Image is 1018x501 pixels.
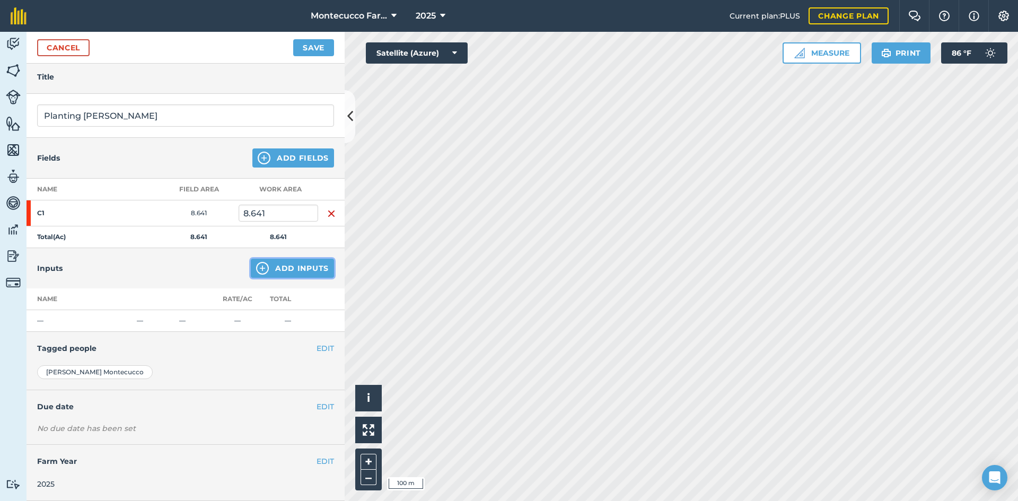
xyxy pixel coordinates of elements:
[37,104,334,127] input: What needs doing?
[27,288,133,310] th: Name
[293,39,334,56] button: Save
[258,152,270,164] img: svg+xml;base64,PHN2ZyB4bWxucz0iaHR0cDovL3d3dy53My5vcmcvMjAwMC9zdmciIHdpZHRoPSIxNCIgaGVpZ2h0PSIyNC...
[6,142,21,158] img: svg+xml;base64,PHN2ZyB4bWxucz0iaHR0cDovL3d3dy53My5vcmcvMjAwMC9zdmciIHdpZHRoPSI1NiIgaGVpZ2h0PSI2MC...
[317,455,334,467] button: EDIT
[159,200,239,226] td: 8.641
[327,207,336,220] img: svg+xml;base64,PHN2ZyB4bWxucz0iaHR0cDovL3d3dy53My5vcmcvMjAwMC9zdmciIHdpZHRoPSIxNiIgaGVpZ2h0PSIyNC...
[159,179,239,200] th: Field Area
[794,48,805,58] img: Ruler icon
[217,310,257,332] td: —
[37,71,334,83] h4: Title
[256,262,269,275] img: svg+xml;base64,PHN2ZyB4bWxucz0iaHR0cDovL3d3dy53My5vcmcvMjAwMC9zdmciIHdpZHRoPSIxNCIgaGVpZ2h0PSIyNC...
[363,424,374,436] img: Four arrows, one pointing top left, one top right, one bottom right and the last bottom left
[969,10,979,22] img: svg+xml;base64,PHN2ZyB4bWxucz0iaHR0cDovL3d3dy53My5vcmcvMjAwMC9zdmciIHdpZHRoPSIxNyIgaGVpZ2h0PSIxNy...
[317,342,334,354] button: EDIT
[6,222,21,238] img: svg+xml;base64,PD94bWwgdmVyc2lvbj0iMS4wIiBlbmNvZGluZz0idXRmLTgiPz4KPCEtLSBHZW5lcmF0b3I6IEFkb2JlIE...
[809,7,889,24] a: Change plan
[872,42,931,64] button: Print
[317,401,334,412] button: EDIT
[355,385,382,411] button: i
[239,179,318,200] th: Work area
[257,310,318,332] td: —
[6,275,21,290] img: svg+xml;base64,PD94bWwgdmVyc2lvbj0iMS4wIiBlbmNvZGluZz0idXRmLTgiPz4KPCEtLSBHZW5lcmF0b3I6IEFkb2JlIE...
[6,36,21,52] img: svg+xml;base64,PD94bWwgdmVyc2lvbj0iMS4wIiBlbmNvZGluZz0idXRmLTgiPz4KPCEtLSBHZW5lcmF0b3I6IEFkb2JlIE...
[311,10,387,22] span: Montecucco Farms
[361,454,376,470] button: +
[37,152,60,164] h4: Fields
[37,455,334,467] h4: Farm Year
[6,90,21,104] img: svg+xml;base64,PD94bWwgdmVyc2lvbj0iMS4wIiBlbmNvZGluZz0idXRmLTgiPz4KPCEtLSBHZW5lcmF0b3I6IEFkb2JlIE...
[6,248,21,264] img: svg+xml;base64,PD94bWwgdmVyc2lvbj0iMS4wIiBlbmNvZGluZz0idXRmLTgiPz4KPCEtLSBHZW5lcmF0b3I6IEFkb2JlIE...
[6,195,21,211] img: svg+xml;base64,PD94bWwgdmVyc2lvbj0iMS4wIiBlbmNvZGluZz0idXRmLTgiPz4KPCEtLSBHZW5lcmF0b3I6IEFkb2JlIE...
[175,310,217,332] td: —
[37,365,153,379] div: [PERSON_NAME] Montecucco
[6,479,21,489] img: svg+xml;base64,PD94bWwgdmVyc2lvbj0iMS4wIiBlbmNvZGluZz0idXRmLTgiPz4KPCEtLSBHZW5lcmF0b3I6IEFkb2JlIE...
[908,11,921,21] img: Two speech bubbles overlapping with the left bubble in the forefront
[37,401,334,412] h4: Due date
[217,288,257,310] th: Rate/ Ac
[37,342,334,354] h4: Tagged people
[6,169,21,184] img: svg+xml;base64,PD94bWwgdmVyc2lvbj0iMS4wIiBlbmNvZGluZz0idXRmLTgiPz4KPCEtLSBHZW5lcmF0b3I6IEFkb2JlIE...
[980,42,1001,64] img: svg+xml;base64,PD94bWwgdmVyc2lvbj0iMS4wIiBlbmNvZGluZz0idXRmLTgiPz4KPCEtLSBHZW5lcmF0b3I6IEFkb2JlIE...
[270,233,287,241] strong: 8.641
[730,10,800,22] span: Current plan : PLUS
[997,11,1010,21] img: A cog icon
[11,7,27,24] img: fieldmargin Logo
[190,233,207,241] strong: 8.641
[37,423,334,434] div: No due date has been set
[361,470,376,485] button: –
[37,233,66,241] strong: Total ( Ac )
[252,148,334,168] button: Add Fields
[416,10,436,22] span: 2025
[366,42,468,64] button: Satellite (Azure)
[982,465,1007,490] div: Open Intercom Messenger
[37,262,63,274] h4: Inputs
[938,11,951,21] img: A question mark icon
[6,116,21,131] img: svg+xml;base64,PHN2ZyB4bWxucz0iaHR0cDovL3d3dy53My5vcmcvMjAwMC9zdmciIHdpZHRoPSI1NiIgaGVpZ2h0PSI2MC...
[257,288,318,310] th: Total
[37,39,90,56] a: Cancel
[941,42,1007,64] button: 86 °F
[367,391,370,405] span: i
[27,310,133,332] td: —
[783,42,861,64] button: Measure
[37,209,120,217] strong: C1
[881,47,891,59] img: svg+xml;base64,PHN2ZyB4bWxucz0iaHR0cDovL3d3dy53My5vcmcvMjAwMC9zdmciIHdpZHRoPSIxOSIgaGVpZ2h0PSIyNC...
[37,478,334,490] div: 2025
[133,310,175,332] td: —
[952,42,971,64] span: 86 ° F
[6,63,21,78] img: svg+xml;base64,PHN2ZyB4bWxucz0iaHR0cDovL3d3dy53My5vcmcvMjAwMC9zdmciIHdpZHRoPSI1NiIgaGVpZ2h0PSI2MC...
[251,259,334,278] button: Add Inputs
[27,179,159,200] th: Name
